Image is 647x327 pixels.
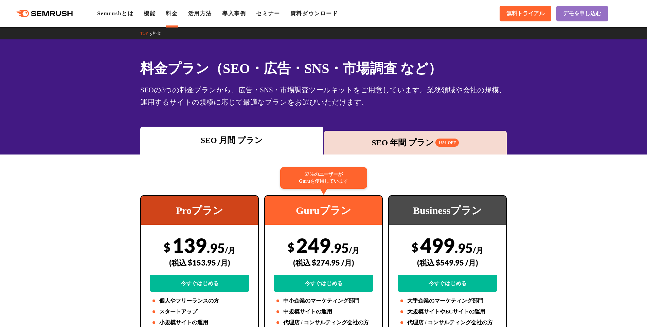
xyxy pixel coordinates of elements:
[398,297,497,305] li: 大手企業のマーケティング部門
[556,6,608,21] a: デモを申し込む
[274,308,373,316] li: 中規模サイトの運用
[398,233,497,292] div: 499
[274,275,373,292] a: 今すぐはじめる
[473,246,483,255] span: /月
[140,31,153,36] a: TOP
[140,84,507,108] div: SEOの3つの料金プランから、広告・SNS・市場調査ツールキットをご用意しています。業務領域や会社の規模、運用するサイトの規模に応じて最適なプランをお選びいただけます。
[166,11,178,16] a: 料金
[274,251,373,275] div: (税込 $274.95 /月)
[398,275,497,292] a: 今すぐはじめる
[274,233,373,292] div: 249
[150,275,249,292] a: 今すぐはじめる
[274,319,373,327] li: 代理店 / コンサルティング会社の方
[389,196,506,225] div: Businessプラン
[506,10,544,17] span: 無料トライアル
[150,233,249,292] div: 139
[140,58,507,78] h1: 料金プラン（SEO・広告・SNS・市場調査 など）
[500,6,551,21] a: 無料トライアル
[455,240,473,256] span: .95
[222,11,246,16] a: 導入事例
[398,319,497,327] li: 代理店 / コンサルティング会社の方
[144,134,320,146] div: SEO 月間 プラン
[153,31,166,36] a: 料金
[280,167,367,189] div: 67%のユーザーが Guruを使用しています
[225,246,235,255] span: /月
[265,196,382,225] div: Guruプラン
[150,308,249,316] li: スタートアップ
[435,139,459,147] span: 16% OFF
[150,297,249,305] li: 個人やフリーランスの方
[331,240,349,256] span: .95
[144,11,156,16] a: 機能
[398,308,497,316] li: 大規模サイトやECサイトの運用
[327,137,504,149] div: SEO 年間 プラン
[412,240,418,254] span: $
[274,297,373,305] li: 中小企業のマーケティング部門
[349,246,359,255] span: /月
[150,319,249,327] li: 小規模サイトの運用
[164,240,170,254] span: $
[288,240,294,254] span: $
[97,11,133,16] a: Semrushとは
[290,11,338,16] a: 資料ダウンロード
[150,251,249,275] div: (税込 $153.95 /月)
[256,11,280,16] a: セミナー
[398,251,497,275] div: (税込 $549.95 /月)
[563,10,601,17] span: デモを申し込む
[188,11,212,16] a: 活用方法
[207,240,225,256] span: .95
[141,196,258,225] div: Proプラン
